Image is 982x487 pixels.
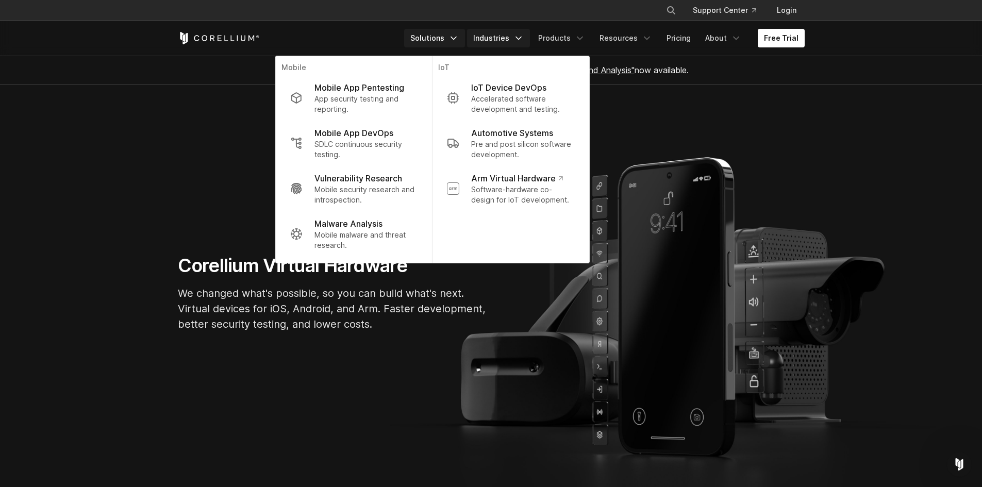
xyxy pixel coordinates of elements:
[467,29,530,47] a: Industries
[654,1,805,20] div: Navigation Menu
[314,217,382,230] p: Malware Analysis
[947,452,972,477] iframe: Intercom live chat
[471,81,546,94] p: IoT Device DevOps
[471,172,562,184] p: Arm Virtual Hardware
[660,29,697,47] a: Pricing
[769,1,805,20] a: Login
[281,121,425,166] a: Mobile App DevOps SDLC continuous security testing.
[438,75,582,121] a: IoT Device DevOps Accelerated software development and testing.
[314,230,417,250] p: Mobile malware and threat research.
[314,127,393,139] p: Mobile App DevOps
[178,286,487,332] p: We changed what's possible, so you can build what's next. Virtual devices for iOS, Android, and A...
[404,29,805,47] div: Navigation Menu
[314,184,417,205] p: Mobile security research and introspection.
[662,1,680,20] button: Search
[281,211,425,257] a: Malware Analysis Mobile malware and threat research.
[314,81,404,94] p: Mobile App Pentesting
[178,254,487,277] h1: Corellium Virtual Hardware
[758,29,805,47] a: Free Trial
[404,29,465,47] a: Solutions
[471,184,574,205] p: Software-hardware co-design for IoT development.
[314,172,402,184] p: Vulnerability Research
[281,62,425,75] p: Mobile
[593,29,658,47] a: Resources
[685,1,764,20] a: Support Center
[471,139,574,160] p: Pre and post silicon software development.
[471,94,574,114] p: Accelerated software development and testing.
[438,121,582,166] a: Automotive Systems Pre and post silicon software development.
[438,62,582,75] p: IoT
[178,32,260,44] a: Corellium Home
[438,166,582,211] a: Arm Virtual Hardware Software-hardware co-design for IoT development.
[532,29,591,47] a: Products
[281,166,425,211] a: Vulnerability Research Mobile security research and introspection.
[471,127,553,139] p: Automotive Systems
[281,75,425,121] a: Mobile App Pentesting App security testing and reporting.
[314,139,417,160] p: SDLC continuous security testing.
[314,94,417,114] p: App security testing and reporting.
[699,29,747,47] a: About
